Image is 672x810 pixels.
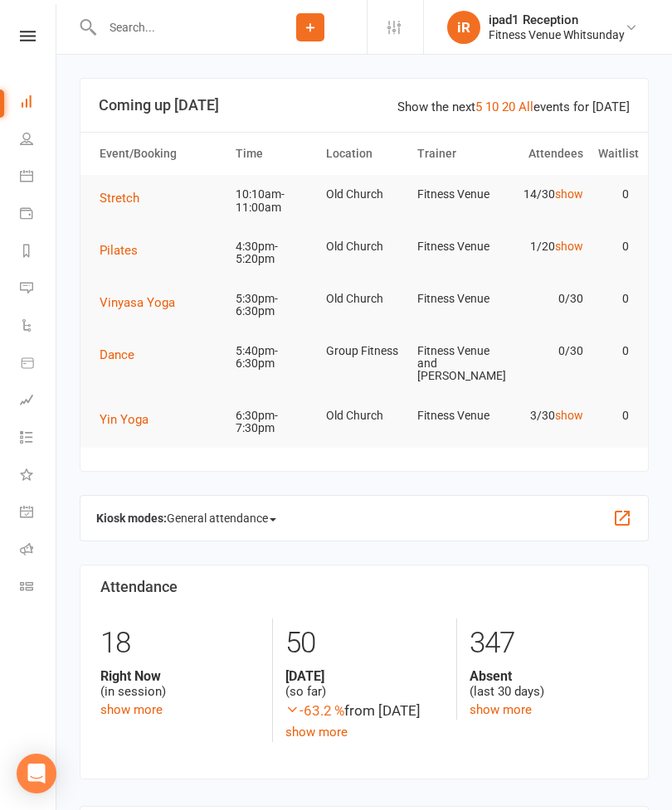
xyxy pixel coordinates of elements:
a: show more [100,702,163,717]
td: 0 [591,175,636,214]
div: 347 [470,618,628,668]
div: Fitness Venue Whitsunday [489,27,625,42]
td: Old Church [319,279,409,318]
td: 10:10am-11:00am [228,175,319,227]
a: What's New [20,458,57,495]
a: Class kiosk mode [20,570,57,607]
a: show [555,240,583,253]
span: -63.2 % [285,702,344,719]
a: 5 [475,99,482,114]
div: Open Intercom Messenger [17,754,56,793]
a: Assessments [20,383,57,420]
td: 5:40pm-6:30pm [228,332,319,384]
td: 6:30pm-7:30pm [228,396,319,449]
a: Dashboard [20,85,57,122]
input: Search... [97,16,254,39]
td: Group Fitness [319,332,409,371]
th: Attendees [500,133,591,175]
a: show [555,187,583,201]
button: Vinyasa Yoga [100,293,187,313]
td: Fitness Venue [410,175,500,214]
td: Old Church [319,396,409,435]
span: General attendance [167,505,276,531]
td: 5:30pm-6:30pm [228,279,319,332]
button: Stretch [100,188,151,208]
a: Reports [20,234,57,271]
div: (in session) [100,668,260,700]
span: Vinyasa Yoga [100,295,175,310]
span: Pilates [100,243,138,258]
a: Product Sales [20,346,57,383]
td: Fitness Venue and [PERSON_NAME] [410,332,500,396]
th: Event/Booking [92,133,228,175]
span: Yin Yoga [100,412,149,427]
a: General attendance kiosk mode [20,495,57,532]
span: Stretch [100,191,139,206]
a: Calendar [20,159,57,196]
td: 0/30 [500,332,591,371]
div: 50 [285,618,444,668]
a: All [519,99,533,114]
th: Time [228,133,319,175]
div: 18 [100,618,260,668]
td: Fitness Venue [410,396,500,435]
button: Dance [100,345,146,365]
th: Location [319,133,409,175]
a: show more [285,725,348,740]
td: Old Church [319,175,409,214]
button: Pilates [100,240,149,260]
a: show [555,409,583,422]
td: 0 [591,332,636,371]
a: Roll call kiosk mode [20,532,57,570]
div: Show the next events for [DATE] [397,97,630,117]
div: (last 30 days) [470,668,628,700]
div: iR [447,11,480,44]
td: 0 [591,227,636,266]
td: 3/30 [500,396,591,435]
a: 10 [485,99,499,114]
strong: Absent [470,668,628,684]
a: show more [470,702,532,717]
a: 20 [502,99,515,114]
td: Fitness Venue [410,279,500,318]
td: 4:30pm-5:20pm [228,227,319,279]
td: 14/30 [500,175,591,214]
h3: Coming up [DATE] [99,97,630,114]
button: Yin Yoga [100,410,160,429]
a: Payments [20,196,57,234]
td: 0 [591,396,636,435]
td: Fitness Venue [410,227,500,266]
th: Trainer [410,133,500,175]
strong: [DATE] [285,668,444,684]
span: Dance [100,347,134,362]
td: 0/30 [500,279,591,318]
div: ipad1 Reception [489,12,625,27]
a: People [20,122,57,159]
td: 0 [591,279,636,318]
th: Waitlist [591,133,636,175]
h3: Attendance [100,579,628,595]
td: Old Church [319,227,409,266]
div: (so far) [285,668,444,700]
td: 1/20 [500,227,591,266]
strong: Right Now [100,668,260,684]
div: from [DATE] [285,700,444,722]
strong: Kiosk modes: [96,512,167,525]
